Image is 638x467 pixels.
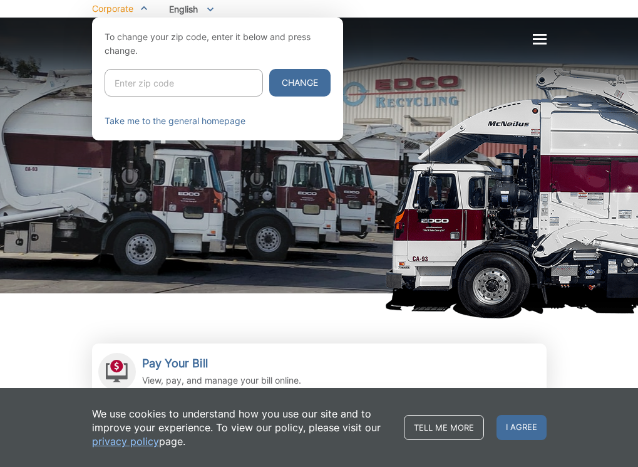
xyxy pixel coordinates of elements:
[404,415,484,440] a: Tell me more
[497,415,547,440] span: I agree
[92,3,133,14] span: Corporate
[105,114,245,128] a: Take me to the general homepage
[269,69,331,97] button: Change
[105,69,263,97] input: Enter zip code
[92,434,159,448] a: privacy policy
[92,407,391,448] p: We use cookies to understand how you use our site and to improve your experience. To view our pol...
[105,30,331,58] p: To change your zip code, enter it below and press change.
